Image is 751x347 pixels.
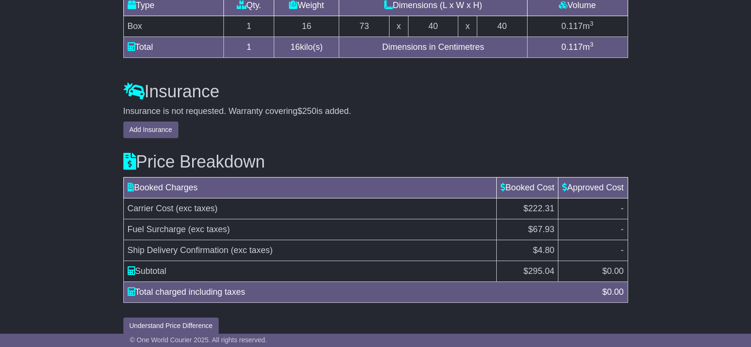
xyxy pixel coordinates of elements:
[339,37,527,57] td: Dimensions in Centimetres
[123,82,628,101] h3: Insurance
[123,16,224,37] td: Box
[123,37,224,57] td: Total
[224,16,274,37] td: 1
[123,152,628,171] h3: Price Breakdown
[527,37,628,57] td: m
[477,16,527,37] td: 40
[621,225,624,234] span: -
[128,225,186,234] span: Fuel Surcharge
[128,245,229,255] span: Ship Delivery Confirmation
[389,16,408,37] td: x
[128,204,174,213] span: Carrier Cost
[621,245,624,255] span: -
[561,42,583,52] span: 0.117
[290,42,300,52] span: 16
[297,106,316,116] span: $250
[497,261,558,281] td: $
[597,286,628,299] div: $
[558,177,628,198] td: Approved Cost
[558,261,628,281] td: $
[274,37,339,57] td: kilo(s)
[607,266,623,276] span: 0.00
[274,16,339,37] td: 16
[123,318,219,334] button: Understand Price Difference
[458,16,477,37] td: x
[561,21,583,31] span: 0.117
[188,225,230,234] span: (exc taxes)
[607,287,623,297] span: 0.00
[528,225,554,234] span: $67.93
[123,261,497,281] td: Subtotal
[527,16,628,37] td: m
[123,286,598,299] div: Total charged including taxes
[231,245,273,255] span: (exc taxes)
[339,16,389,37] td: 73
[533,245,554,255] span: $4.80
[224,37,274,57] td: 1
[497,177,558,198] td: Booked Cost
[130,336,267,344] span: © One World Courier 2025. All rights reserved.
[621,204,624,213] span: -
[590,41,593,48] sup: 3
[176,204,218,213] span: (exc taxes)
[408,16,458,37] td: 40
[123,106,628,117] div: Insurance is not requested. Warranty covering is added.
[123,177,497,198] td: Booked Charges
[528,266,554,276] span: 295.04
[123,122,178,138] button: Add Insurance
[590,20,593,27] sup: 3
[523,204,554,213] span: $222.31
